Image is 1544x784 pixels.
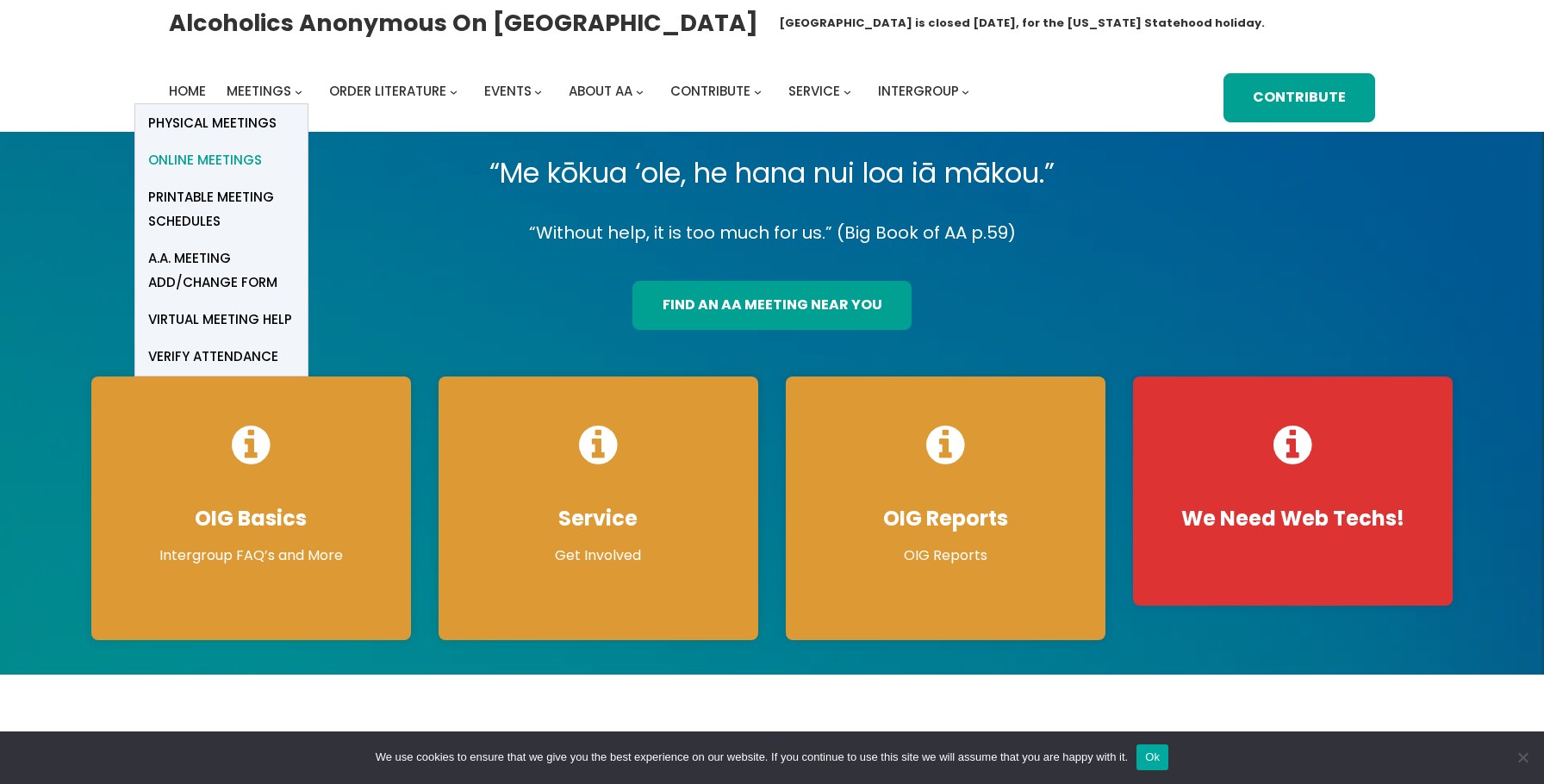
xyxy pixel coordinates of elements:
span: Order Literature [329,82,446,100]
button: Order Literature submenu [450,88,458,96]
p: Get Involved [456,545,741,566]
a: Contribute [670,79,750,103]
span: About AA [569,82,632,100]
a: Service [788,79,840,103]
a: A.A. Meeting Add/Change Form [135,240,308,302]
h4: OIG Basics [109,506,394,532]
button: Intergroup submenu [962,88,969,96]
button: Ok [1136,744,1168,770]
a: Alcoholics Anonymous on [GEOGRAPHIC_DATA] [169,3,758,43]
span: Home [169,82,206,100]
a: Online Meetings [135,142,308,179]
a: Home [169,79,206,103]
span: Events [484,82,532,100]
span: Online Meetings [148,148,262,172]
nav: Intergroup [169,79,975,103]
button: Service submenu [844,88,851,96]
a: Physical Meetings [135,104,308,141]
span: Virtual Meeting Help [148,308,292,332]
span: verify attendance [148,345,278,369]
span: A.A. Meeting Add/Change Form [148,246,295,295]
span: Physical Meetings [148,111,277,135]
button: Contribute submenu [754,88,762,96]
h1: [GEOGRAPHIC_DATA] is closed [DATE], for the [US_STATE] Statehood holiday. [779,15,1265,32]
button: Events submenu [534,88,542,96]
span: Service [788,82,840,100]
span: No [1514,749,1531,766]
a: Events [484,79,532,103]
a: About AA [569,79,632,103]
button: About AA submenu [636,88,644,96]
p: “Without help, it is too much for us.” (Big Book of AA p.59) [78,218,1467,248]
span: Contribute [670,82,750,100]
span: Printable Meeting Schedules [148,185,295,233]
a: verify attendance [135,339,308,376]
p: “Me kōkua ‘ole, he hana nui loa iā mākou.” [78,149,1467,197]
p: OIG Reports [803,545,1088,566]
button: Meetings submenu [295,88,302,96]
h4: OIG Reports [803,506,1088,532]
span: Meetings [227,82,291,100]
a: Meetings [227,79,291,103]
h4: We Need Web Techs! [1150,506,1435,532]
a: find an aa meeting near you [632,281,911,330]
a: Intergroup [878,79,959,103]
p: Intergroup FAQ’s and More [109,545,394,566]
span: We use cookies to ensure that we give you the best experience on our website. If you continue to ... [376,749,1128,766]
a: Printable Meeting Schedules [135,179,308,240]
a: Contribute [1223,73,1375,122]
a: Virtual Meeting Help [135,302,308,339]
h4: Service [456,506,741,532]
span: Intergroup [878,82,959,100]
